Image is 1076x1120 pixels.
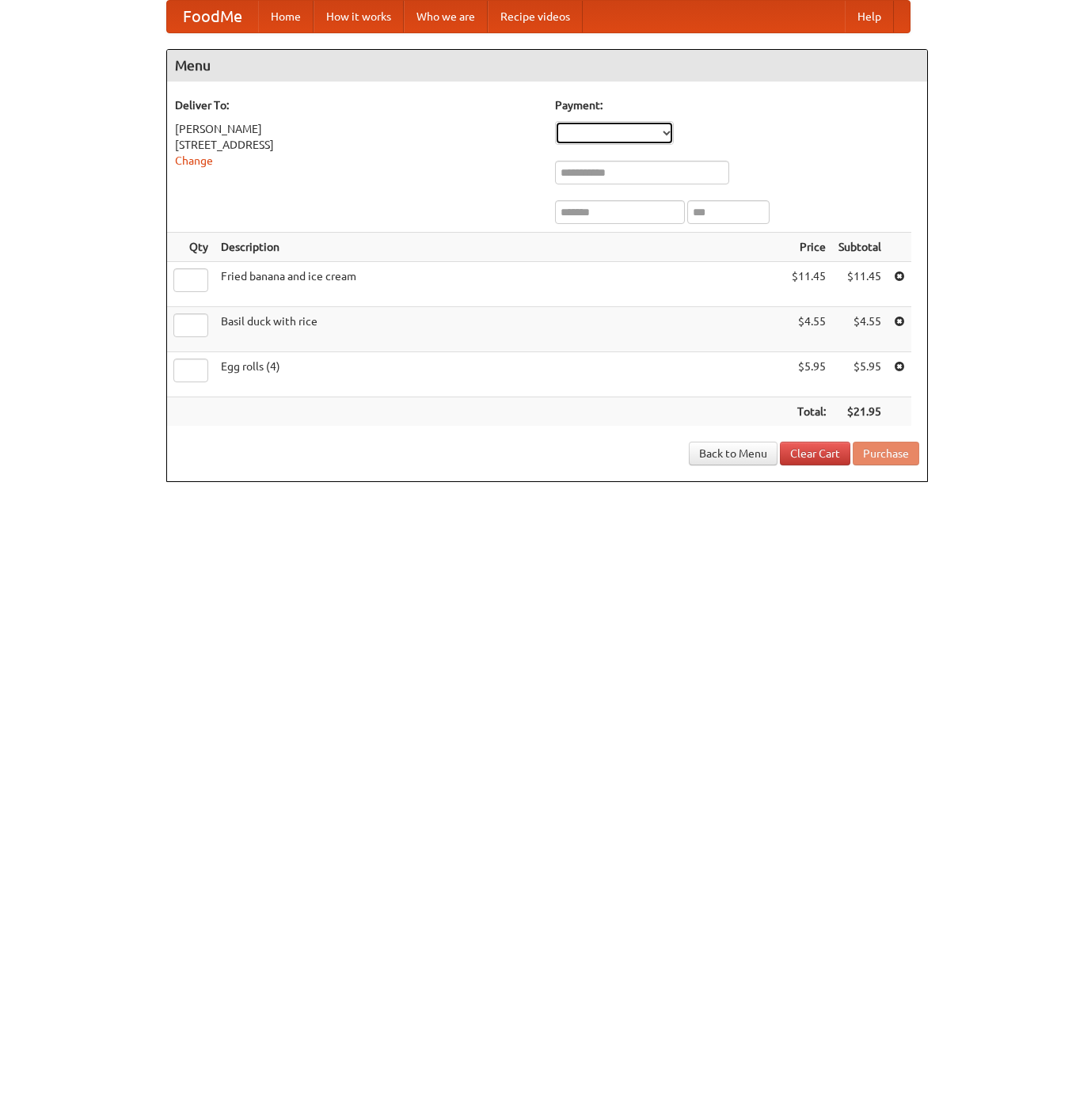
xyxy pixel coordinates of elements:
[832,233,888,262] th: Subtotal
[404,1,488,32] a: Who we are
[314,1,404,32] a: How it works
[853,442,919,465] button: Purchase
[167,50,927,82] h4: Menu
[785,397,832,427] th: Total:
[785,262,832,307] td: $11.45
[785,233,832,262] th: Price
[832,262,888,307] td: $11.45
[215,307,785,352] td: Basil duck with rice
[845,1,894,32] a: Help
[175,97,539,113] h5: Deliver To:
[689,442,778,465] a: Back to Menu
[832,352,888,397] td: $5.95
[175,121,539,137] div: [PERSON_NAME]
[215,262,785,307] td: Fried banana and ice cream
[780,442,850,465] a: Clear Cart
[215,233,785,262] th: Description
[167,233,215,262] th: Qty
[832,397,888,427] th: $21.95
[785,307,832,352] td: $4.55
[167,1,258,32] a: FoodMe
[175,154,213,167] a: Change
[258,1,314,32] a: Home
[555,97,919,113] h5: Payment:
[215,352,785,397] td: Egg rolls (4)
[488,1,583,32] a: Recipe videos
[785,352,832,397] td: $5.95
[175,137,539,153] div: [STREET_ADDRESS]
[832,307,888,352] td: $4.55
